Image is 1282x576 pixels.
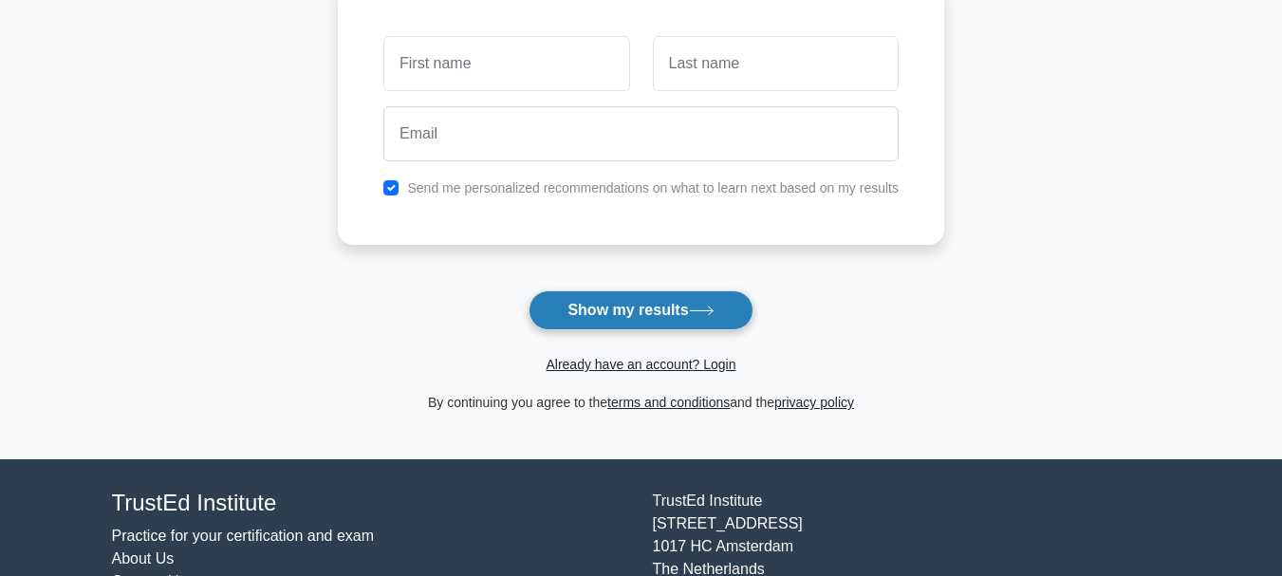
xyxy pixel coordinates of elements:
a: About Us [112,550,175,567]
input: Email [383,106,899,161]
input: Last name [653,36,899,91]
a: privacy policy [774,395,854,410]
a: Already have an account? Login [546,357,735,372]
a: Practice for your certification and exam [112,528,375,544]
label: Send me personalized recommendations on what to learn next based on my results [407,180,899,195]
div: By continuing you agree to the and the [326,391,956,414]
a: terms and conditions [607,395,730,410]
h4: TrustEd Institute [112,490,630,517]
button: Show my results [529,290,752,330]
input: First name [383,36,629,91]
